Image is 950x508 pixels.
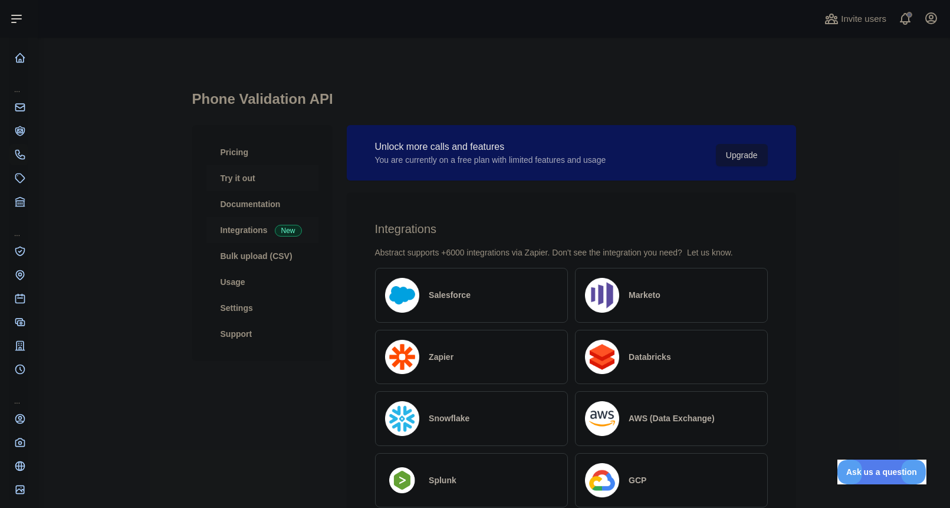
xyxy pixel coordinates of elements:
[385,401,420,436] img: Logo
[716,144,768,166] button: Upgrade
[206,321,318,347] a: Support
[375,140,606,154] div: Unlock more calls and features
[429,289,471,301] h2: Salesforce
[585,463,620,498] img: Logo
[206,243,318,269] a: Bulk upload (CSV)
[585,278,620,313] img: Logo
[375,221,768,237] h2: Integrations
[629,412,714,424] h2: AWS (Data Exchange)
[206,269,318,295] a: Usage
[385,278,420,313] img: Logo
[841,12,886,26] span: Invite users
[629,289,660,301] h2: Marketo
[429,474,456,486] h2: Splunk
[822,9,889,28] button: Invite users
[9,382,28,406] div: ...
[585,340,620,375] img: Logo
[429,412,469,424] h2: Snowflake
[629,474,646,486] h2: GCP
[275,225,302,237] span: New
[206,191,318,217] a: Documentation
[385,340,420,375] img: Logo
[375,247,768,258] div: Abstract supports +6000 integrations via Zapier. Don't see the integration you need?
[206,217,318,243] a: Integrations New
[837,460,926,484] iframe: Toggle Customer Support
[206,295,318,321] a: Settings
[192,90,796,118] h1: Phone Validation API
[629,351,671,363] h2: Databricks
[687,248,733,257] a: Let us know.
[429,351,453,363] h2: Zapier
[585,401,620,436] img: Logo
[206,165,318,191] a: Try it out
[206,139,318,165] a: Pricing
[9,71,28,94] div: ...
[9,215,28,238] div: ...
[375,154,606,166] div: You are currently on a free plan with limited features and usage
[385,467,420,493] img: Logo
